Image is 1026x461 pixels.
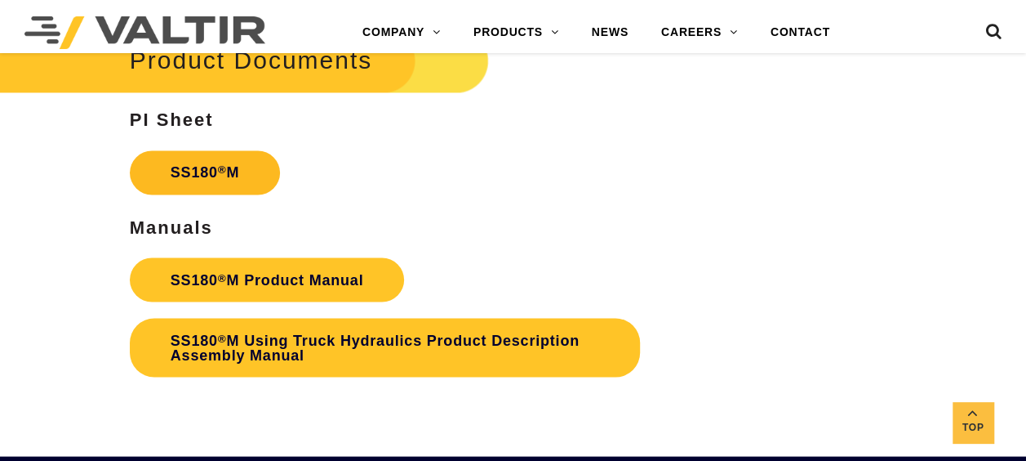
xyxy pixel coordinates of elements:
[130,110,214,130] strong: PI Sheet
[457,16,575,49] a: PRODUCTS
[130,257,405,302] a: SS180®M Product Manual
[130,318,640,377] a: SS180®M Using Truck Hydraulics Product Description Assembly Manual
[754,16,846,49] a: CONTACT
[346,16,457,49] a: COMPANY
[645,16,754,49] a: CAREERS
[130,217,213,237] strong: Manuals
[218,163,227,176] sup: ®
[218,271,227,284] sup: ®
[953,402,993,443] a: Top
[575,16,645,49] a: NEWS
[953,418,993,437] span: Top
[218,332,227,344] sup: ®
[24,16,265,49] img: Valtir
[130,150,281,195] a: SS180®M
